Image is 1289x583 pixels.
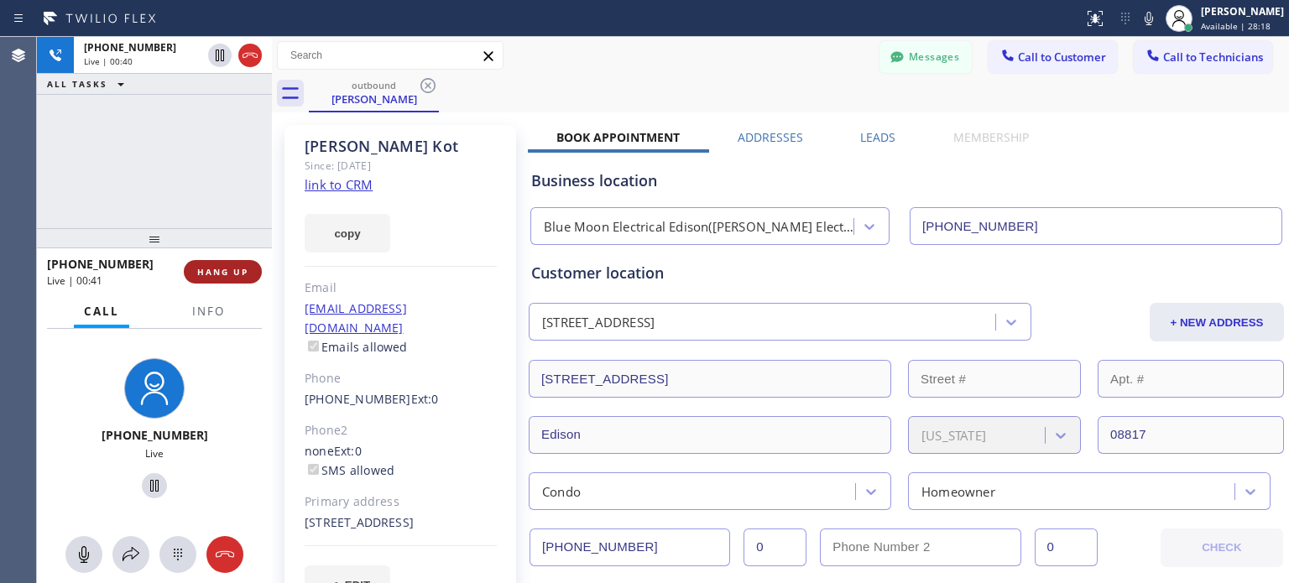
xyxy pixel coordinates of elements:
[305,176,373,193] a: link to CRM
[879,41,972,73] button: Messages
[305,513,497,533] div: [STREET_ADDRESS]
[305,339,408,355] label: Emails allowed
[102,427,208,443] span: [PHONE_NUMBER]
[305,421,497,440] div: Phone2
[542,481,581,501] div: Condo
[860,129,895,145] label: Leads
[112,536,149,573] button: Open directory
[47,256,154,272] span: [PHONE_NUMBER]
[37,74,141,94] button: ALL TASKS
[305,492,497,512] div: Primary address
[311,91,437,107] div: [PERSON_NAME]
[1163,49,1263,65] span: Call to Technicians
[305,391,411,407] a: [PHONE_NUMBER]
[953,129,1029,145] label: Membership
[65,536,102,573] button: Mute
[305,462,394,478] label: SMS allowed
[1161,528,1283,567] button: CHECK
[910,207,1282,245] input: Phone Number
[1098,360,1284,398] input: Apt. #
[305,137,497,156] div: [PERSON_NAME] Kot
[145,446,164,461] span: Live
[305,369,497,388] div: Phone
[921,481,995,501] div: Homeowner
[1098,416,1284,454] input: ZIP
[311,79,437,91] div: outbound
[84,304,119,319] span: Call
[744,528,806,566] input: Ext.
[531,262,1281,284] div: Customer location
[159,536,196,573] button: Open dialpad
[531,169,1281,192] div: Business location
[182,295,235,328] button: Info
[308,341,319,351] input: Emails allowed
[305,300,407,336] a: [EMAIL_ADDRESS][DOMAIN_NAME]
[1018,49,1106,65] span: Call to Customer
[1201,4,1284,18] div: [PERSON_NAME]
[206,536,243,573] button: Hang up
[84,55,133,67] span: Live | 00:40
[47,273,102,288] span: Live | 00:41
[1137,7,1161,30] button: Mute
[530,528,730,566] input: Phone Number
[308,464,319,475] input: SMS allowed
[1134,41,1272,73] button: Call to Technicians
[411,391,439,407] span: Ext: 0
[184,260,262,284] button: HANG UP
[74,295,129,328] button: Call
[529,360,891,398] input: Address
[1035,528,1098,566] input: Ext. 2
[989,41,1117,73] button: Call to Customer
[544,217,855,237] div: Blue Moon Electrical Edison([PERSON_NAME] Electric LLC)
[1201,20,1271,32] span: Available | 28:18
[738,129,803,145] label: Addresses
[208,44,232,67] button: Hold Customer
[197,266,248,278] span: HANG UP
[84,40,176,55] span: [PHONE_NUMBER]
[908,360,1081,398] input: Street #
[529,416,891,454] input: City
[542,313,655,332] div: [STREET_ADDRESS]
[238,44,262,67] button: Hang up
[820,528,1020,566] input: Phone Number 2
[142,473,167,498] button: Hold Customer
[1150,303,1284,341] button: + NEW ADDRESS
[305,214,390,252] button: copy
[305,156,497,175] div: Since: [DATE]
[192,304,225,319] span: Info
[47,78,107,90] span: ALL TASKS
[334,443,362,459] span: Ext: 0
[311,75,437,111] div: Samson Kot
[278,42,503,69] input: Search
[305,278,497,298] div: Email
[556,129,680,145] label: Book Appointment
[305,442,497,481] div: none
